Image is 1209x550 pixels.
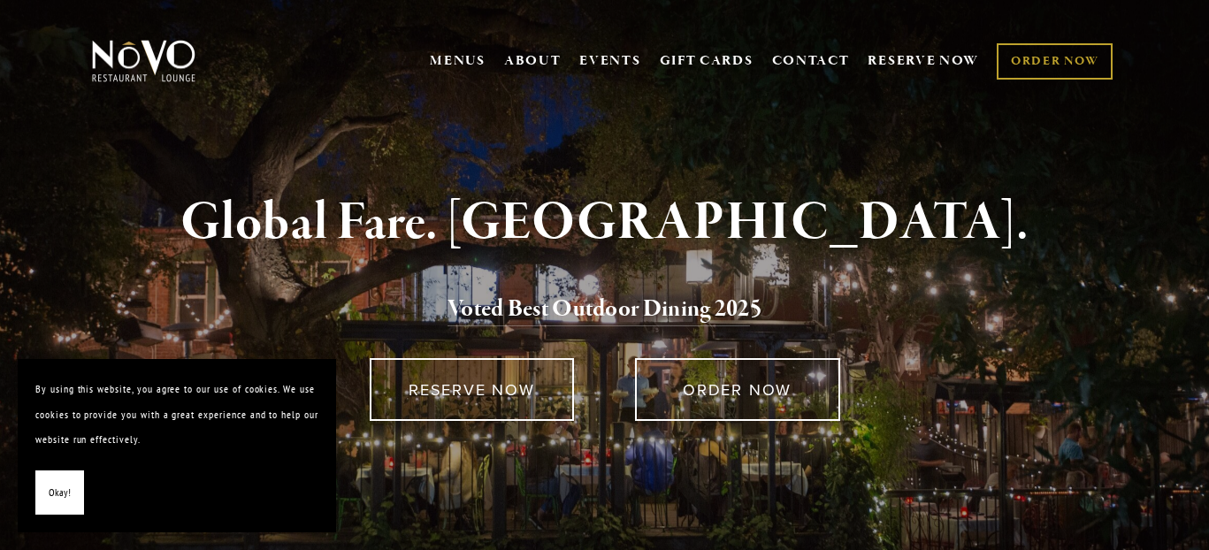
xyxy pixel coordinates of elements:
[635,358,840,421] a: ORDER NOW
[504,52,562,70] a: ABOUT
[35,470,84,516] button: Okay!
[660,44,754,78] a: GIFT CARDS
[370,358,575,421] a: RESERVE NOW
[448,294,750,327] a: Voted Best Outdoor Dining 202
[88,39,199,83] img: Novo Restaurant &amp; Lounge
[49,480,71,506] span: Okay!
[868,44,979,78] a: RESERVE NOW
[35,377,318,453] p: By using this website, you agree to our use of cookies. We use cookies to provide you with a grea...
[997,43,1113,80] a: ORDER NOW
[18,359,336,532] section: Cookie banner
[579,52,640,70] a: EVENTS
[119,291,1090,328] h2: 5
[772,44,850,78] a: CONTACT
[430,52,486,70] a: MENUS
[180,189,1029,256] strong: Global Fare. [GEOGRAPHIC_DATA].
